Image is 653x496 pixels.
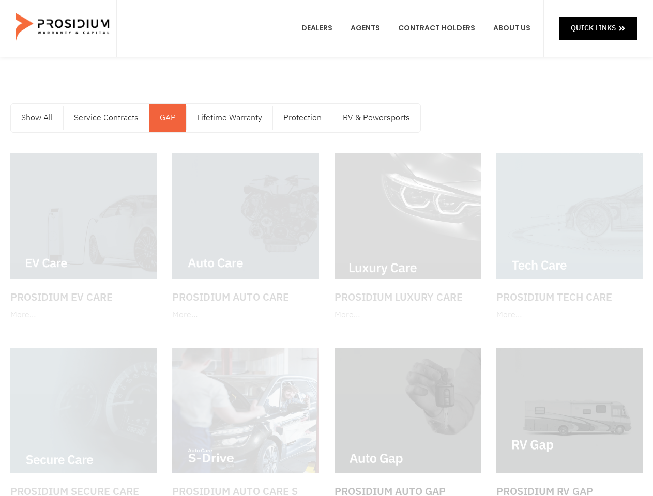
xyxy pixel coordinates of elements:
[149,104,186,132] a: GAP
[172,307,318,322] div: More…
[390,12,483,44] a: Contract Holders
[10,289,157,305] h3: Prosidium EV Care
[329,148,486,328] a: Prosidium Luxury Care More…
[571,22,616,35] span: Quick Links
[335,289,481,305] h3: Prosidium Luxury Care
[5,148,162,328] a: Prosidium EV Care More…
[172,289,318,305] h3: Prosidium Auto Care
[11,104,420,132] nav: Menu
[294,12,340,44] a: Dealers
[496,289,643,305] h3: Prosidium Tech Care
[491,148,648,328] a: Prosidium Tech Care More…
[332,104,420,132] a: RV & Powersports
[485,12,538,44] a: About Us
[559,17,637,39] a: Quick Links
[273,104,332,132] a: Protection
[343,12,388,44] a: Agents
[496,307,643,322] div: More…
[294,12,538,44] nav: Menu
[11,104,63,132] a: Show All
[167,148,324,328] a: Prosidium Auto Care More…
[10,307,157,322] div: More…
[64,104,149,132] a: Service Contracts
[187,104,272,132] a: Lifetime Warranty
[335,307,481,322] div: More…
